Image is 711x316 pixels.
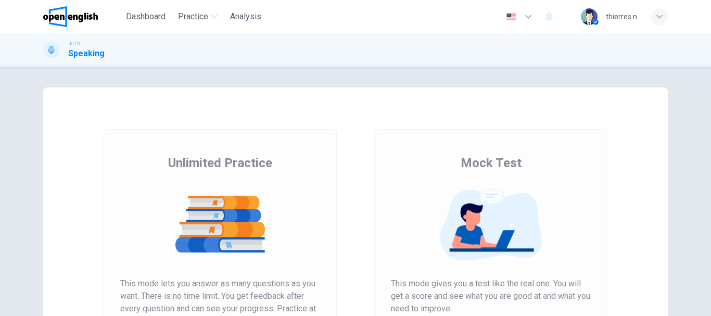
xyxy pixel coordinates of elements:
span: Analysis [230,10,261,23]
span: Practice [178,10,208,23]
a: OpenEnglish logo [43,6,122,27]
div: thierres n. [606,10,639,23]
span: This mode gives you a test like the real one. You will get a score and see what you are good at a... [391,277,591,315]
span: IELTS [68,40,80,47]
button: Practice [174,7,222,26]
h1: Speaking [68,47,105,60]
span: Dashboard [126,10,166,23]
img: en [505,13,518,21]
button: Analysis [226,7,265,26]
img: Profile picture [581,8,598,25]
span: Unlimited Practice [168,155,272,171]
img: OpenEnglish logo [43,6,98,27]
button: Dashboard [122,7,170,26]
span: Mock Test [461,155,522,171]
